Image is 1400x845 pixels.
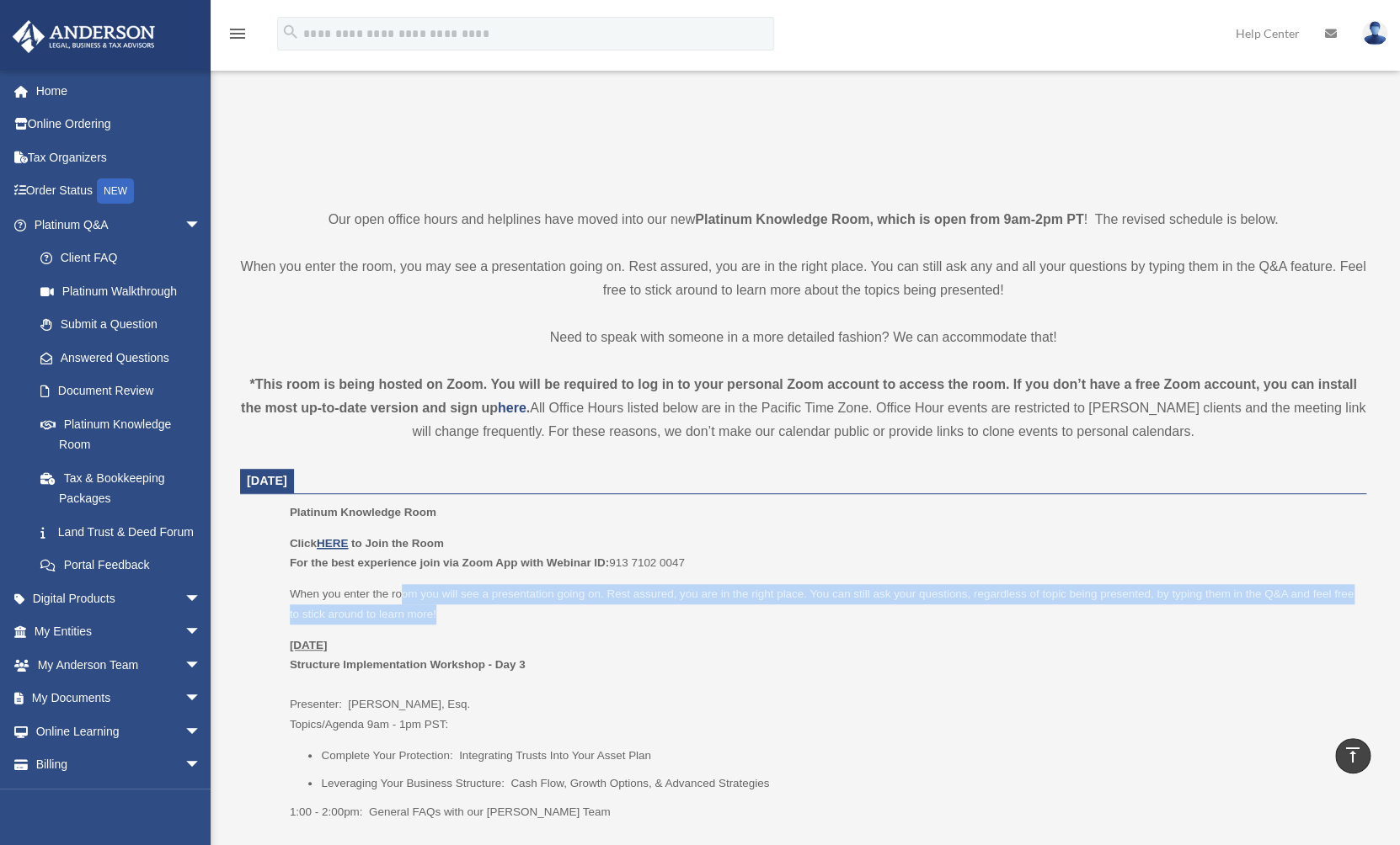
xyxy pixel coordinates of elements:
[24,274,227,308] a: Platinum Walkthrough
[290,556,609,569] b: For the best experience join via Zoom App with Webinar ID:
[12,141,227,174] a: Tax Organizers
[321,746,1355,766] li: Complete Your Protection: Integrating Trusts Into Your Asset Plan
[184,648,218,683] span: arrow_drop_down
[247,474,287,487] span: [DATE]
[240,326,1366,349] p: Need to speak with someone in a more detailed fashion? We can accommodate that!
[24,341,227,375] a: Answered Questions
[12,781,227,815] a: Events Calendar
[1343,745,1363,765] i: vertical_align_top
[24,308,227,342] a: Submit a Question
[240,373,1366,444] div: All Office Hours listed below are in the Pacific Time Zone. Office Hour events are restricted to ...
[290,639,328,651] u: [DATE]
[184,748,218,783] span: arrow_drop_down
[290,506,436,518] span: Platinum Knowledge Room
[97,178,134,204] div: NEW
[290,658,526,671] b: Structure Implementation Workshop - Day 3
[12,174,227,209] a: Order StatusNEW
[24,549,227,582] a: Portal Feedback
[8,20,160,53] img: Anderson Advisors Platinum Portal
[12,648,227,682] a: My Anderson Teamarrow_drop_down
[24,407,218,461] a: Platinum Knowledge Room
[12,615,227,649] a: My Entitiesarrow_drop_down
[184,682,218,716] span: arrow_drop_down
[184,715,218,749] span: arrow_drop_down
[498,401,526,415] a: here
[240,208,1366,231] p: Our open office hours and helplines have moved into our new ! The revised schedule is below.
[12,74,227,108] a: Home
[1362,21,1387,45] img: User Pic
[24,242,227,275] a: Client FAQ
[12,715,227,748] a: Online Learningarrow_drop_down
[12,108,227,141] a: Online Ordering
[290,802,1355,822] p: 1:00 - 2:00pm: General FAQs with our [PERSON_NAME] Team
[321,773,1355,794] li: Leveraging Your Business Structure: Cash Flow, Growth Options, & Advanced Strategies
[290,534,1355,573] p: 913 7102 0047
[184,582,218,616] span: arrow_drop_down
[351,537,444,550] b: to Join the Room
[184,615,218,650] span: arrow_drop_down
[240,255,1366,302] p: When you enter the room, you may see a presentation going on. Rest assured, you are in the right ...
[227,24,248,44] i: menu
[12,208,227,242] a: Platinum Q&Aarrow_drop_down
[12,682,227,715] a: My Documentsarrow_drop_down
[290,584,1355,624] p: When you enter the room you will see a presentation going on. Rest assured, you are in the right ...
[317,537,348,550] a: HERE
[290,537,351,550] b: Click
[281,23,300,41] i: search
[1335,738,1371,773] a: vertical_align_top
[24,515,227,549] a: Land Trust & Deed Forum
[12,582,227,615] a: Digital Productsarrow_drop_down
[695,212,1083,226] strong: Platinum Knowledge Room, which is open from 9am-2pm PT
[184,208,218,242] span: arrow_drop_down
[24,375,227,408] a: Document Review
[227,29,248,44] a: menu
[290,635,1355,735] p: Presenter: [PERSON_NAME], Esq. Topics/Agenda 9am - 1pm PST:
[241,377,1357,415] strong: *This room is being hosted on Zoom. You will be required to log in to your personal Zoom account ...
[526,401,530,415] strong: .
[24,461,227,515] a: Tax & Bookkeeping Packages
[12,748,227,782] a: Billingarrow_drop_down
